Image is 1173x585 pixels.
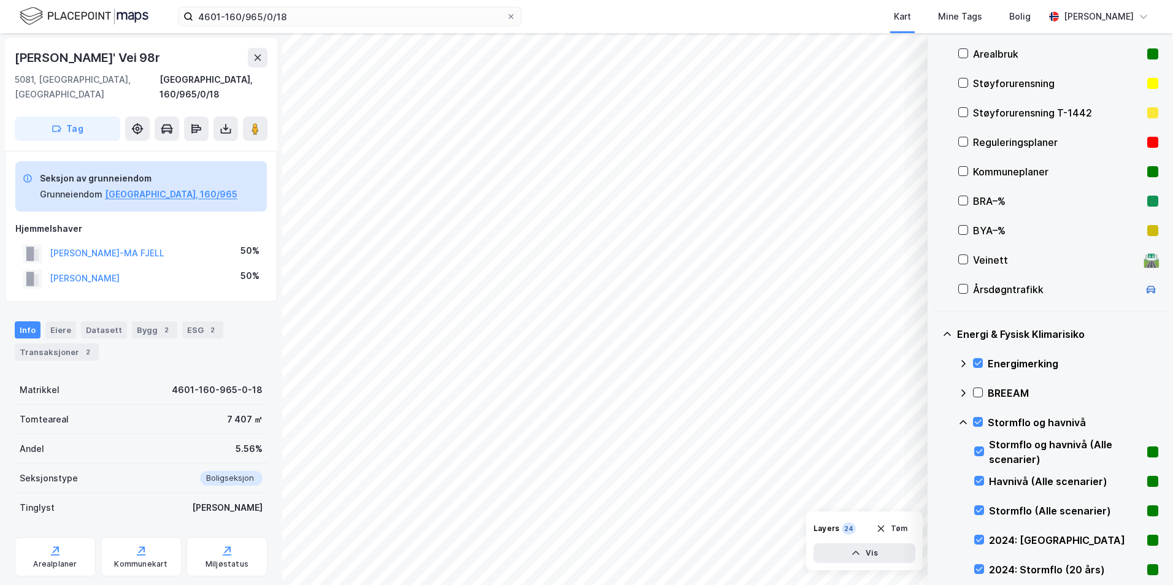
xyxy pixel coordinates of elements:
div: Reguleringsplaner [973,135,1142,150]
button: [GEOGRAPHIC_DATA], 160/965 [105,187,237,202]
div: Andel [20,442,44,456]
div: [GEOGRAPHIC_DATA], 160/965/0/18 [160,72,267,102]
input: Søk på adresse, matrikkel, gårdeiere, leietakere eller personer [193,7,506,26]
div: BRA–% [973,194,1142,208]
div: Stormflo (Alle scenarier) [989,503,1142,518]
div: 7 407 ㎡ [227,412,263,427]
div: Arealplaner [33,559,77,569]
div: Kart [894,9,911,24]
div: Kommuneplaner [973,164,1142,179]
div: 4601-160-965-0-18 [172,383,263,397]
div: Stormflo og havnivå [988,415,1158,430]
div: Matrikkel [20,383,60,397]
div: Bygg [132,321,177,338]
div: Miljøstatus [206,559,248,569]
button: Tøm [868,519,915,538]
div: 2 [82,346,94,358]
div: 2024: [GEOGRAPHIC_DATA] [989,533,1142,548]
div: Hjemmelshaver [15,221,267,236]
div: Arealbruk [973,47,1142,61]
div: 50% [240,243,260,258]
div: Støyforurensning T-1442 [973,105,1142,120]
div: Mine Tags [938,9,982,24]
div: 2 [206,324,218,336]
div: BREEAM [988,386,1158,400]
div: BYA–% [973,223,1142,238]
div: Info [15,321,40,338]
div: Eiere [45,321,76,338]
div: [PERSON_NAME] [1064,9,1134,24]
div: 5081, [GEOGRAPHIC_DATA], [GEOGRAPHIC_DATA] [15,72,160,102]
div: Veinett [973,253,1139,267]
div: Seksjon av grunneiendom [40,171,237,186]
div: 5.56% [236,442,263,456]
button: Tag [15,117,120,141]
div: Kommunekart [114,559,167,569]
div: [PERSON_NAME] [192,500,263,515]
div: [PERSON_NAME]' Vei 98r [15,48,163,67]
div: 🛣️ [1143,252,1160,268]
div: Seksjonstype [20,471,78,486]
div: 50% [240,269,260,283]
div: Tinglyst [20,500,55,515]
div: 2 [160,324,172,336]
div: Havnivå (Alle scenarier) [989,474,1142,489]
iframe: Chat Widget [1112,526,1173,585]
div: 24 [842,522,856,535]
div: 2024: Stormflo (20 års) [989,562,1142,577]
div: Energimerking [988,356,1158,371]
div: Årsdøgntrafikk [973,282,1139,297]
div: Transaksjoner [15,343,99,361]
img: logo.f888ab2527a4732fd821a326f86c7f29.svg [20,6,148,27]
div: Grunneiendom [40,187,102,202]
div: Bolig [1009,9,1031,24]
div: Layers [813,524,839,533]
div: Datasett [81,321,127,338]
div: Tomteareal [20,412,69,427]
button: Vis [813,543,915,563]
div: ESG [182,321,223,338]
div: Støyforurensning [973,76,1142,91]
div: Energi & Fysisk Klimarisiko [957,327,1158,342]
div: Stormflo og havnivå (Alle scenarier) [989,437,1142,467]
